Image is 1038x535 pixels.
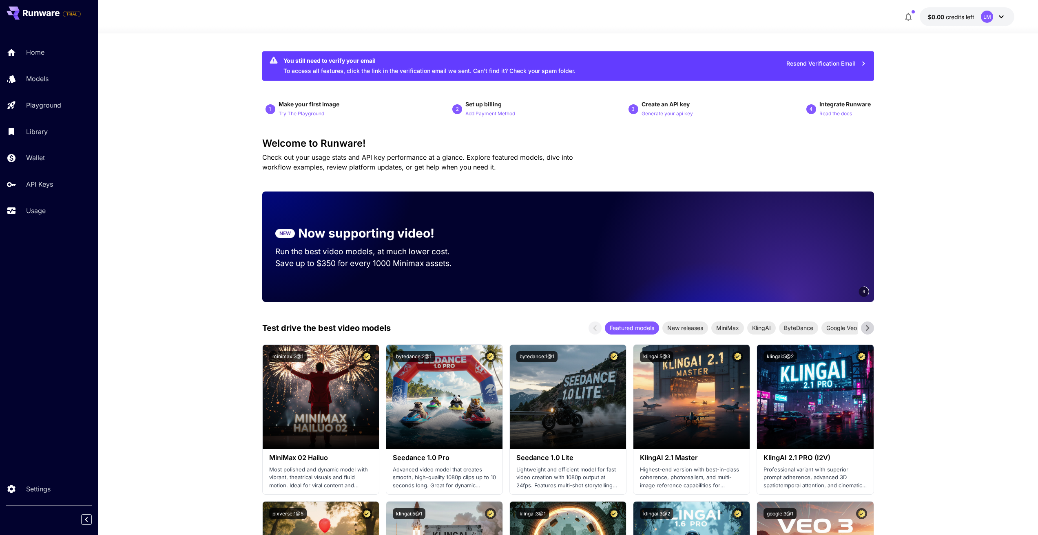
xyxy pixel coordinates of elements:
p: Generate your api key [642,110,693,118]
h3: Seedance 1.0 Pro [393,454,496,462]
button: Collapse sidebar [81,514,92,525]
p: Read the docs [819,110,852,118]
button: klingai:5@2 [764,351,797,362]
p: Models [26,74,49,84]
img: alt [263,345,379,449]
div: $0.00 [928,13,974,21]
span: KlingAI [747,324,776,332]
button: Certified Model – Vetted for best performance and includes a commercial license. [361,508,372,519]
img: alt [386,345,502,449]
span: Create an API key [642,101,690,108]
p: Library [26,127,48,137]
button: Read the docs [819,108,852,118]
p: Test drive the best video models [262,322,391,334]
p: Most polished and dynamic model with vibrant, theatrical visuals and fluid motion. Ideal for vira... [269,466,372,490]
button: Certified Model – Vetted for best performance and includes a commercial license. [856,351,867,362]
button: Certified Model – Vetted for best performance and includes a commercial license. [609,508,620,519]
p: Professional variant with superior prompt adherence, advanced 3D spatiotemporal attention, and ci... [764,466,867,490]
button: Certified Model – Vetted for best performance and includes a commercial license. [856,508,867,519]
button: Add Payment Method [465,108,515,118]
div: Featured models [605,321,659,335]
p: Playground [26,100,61,110]
p: Settings [26,484,51,494]
p: Try The Playground [279,110,324,118]
button: bytedance:2@1 [393,351,435,362]
span: New releases [662,324,708,332]
button: klingai:5@1 [393,508,425,519]
p: Save up to $350 for every 1000 Minimax assets. [275,258,465,269]
button: minimax:3@1 [269,351,307,362]
p: Add Payment Method [465,110,515,118]
p: 4 [810,106,812,113]
button: pixverse:1@5 [269,508,307,519]
div: KlingAI [747,321,776,335]
button: klingai:3@1 [516,508,549,519]
p: 1 [269,106,272,113]
p: Home [26,47,44,57]
img: alt [757,345,873,449]
span: Set up billing [465,101,502,108]
button: klingai:3@2 [640,508,673,519]
h3: Seedance 1.0 Lite [516,454,620,462]
span: Featured models [605,324,659,332]
button: Certified Model – Vetted for best performance and includes a commercial license. [485,351,496,362]
button: Certified Model – Vetted for best performance and includes a commercial license. [732,351,743,362]
img: alt [510,345,626,449]
div: ByteDance [779,321,818,335]
p: Highest-end version with best-in-class coherence, photorealism, and multi-image reference capabil... [640,466,743,490]
h3: Welcome to Runware! [262,138,874,149]
div: Collapse sidebar [87,512,98,527]
div: You still need to verify your email [283,56,575,65]
img: alt [633,345,750,449]
p: Now supporting video! [298,224,434,242]
p: NEW [279,230,291,237]
button: $0.00LM [920,7,1014,26]
p: 2 [456,106,459,113]
button: Certified Model – Vetted for best performance and includes a commercial license. [485,508,496,519]
span: Check out your usage stats and API key performance at a glance. Explore featured models, dive int... [262,153,573,171]
span: TRIAL [63,11,80,17]
p: Wallet [26,153,45,163]
h3: KlingAI 2.1 Master [640,454,743,462]
span: Make your first image [279,101,339,108]
span: Integrate Runware [819,101,871,108]
button: google:3@1 [764,508,797,519]
p: Advanced video model that creates smooth, high-quality 1080p clips up to 10 seconds long. Great f... [393,466,496,490]
div: To access all features, click the link in the verification email we sent. Can’t find it? Check yo... [283,54,575,78]
span: ByteDance [779,324,818,332]
span: MiniMax [711,324,744,332]
h3: MiniMax 02 Hailuo [269,454,372,462]
button: klingai:5@3 [640,351,673,362]
span: $0.00 [928,13,946,20]
p: API Keys [26,179,53,189]
div: Google Veo [821,321,862,335]
button: bytedance:1@1 [516,351,558,362]
div: New releases [662,321,708,335]
span: Google Veo [821,324,862,332]
span: credits left [946,13,974,20]
button: Resend Verification Email [782,55,871,72]
div: MiniMax [711,321,744,335]
p: Usage [26,206,46,216]
div: LM [981,11,993,23]
button: Certified Model – Vetted for best performance and includes a commercial license. [361,351,372,362]
span: 4 [863,288,865,295]
button: Generate your api key [642,108,693,118]
button: Certified Model – Vetted for best performance and includes a commercial license. [609,351,620,362]
button: Try The Playground [279,108,324,118]
h3: KlingAI 2.1 PRO (I2V) [764,454,867,462]
p: Lightweight and efficient model for fast video creation with 1080p output at 24fps. Features mult... [516,466,620,490]
span: Add your payment card to enable full platform functionality. [63,9,81,19]
p: 3 [632,106,635,113]
p: Run the best video models, at much lower cost. [275,246,465,258]
button: Certified Model – Vetted for best performance and includes a commercial license. [732,508,743,519]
